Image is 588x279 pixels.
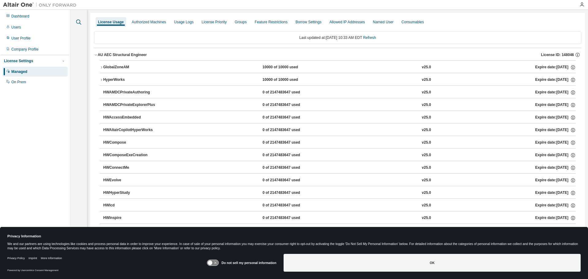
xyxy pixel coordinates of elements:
[262,77,318,83] div: 10000 of 10000 used
[535,90,576,95] div: Expire date: [DATE]
[422,215,431,221] div: v25.0
[11,47,39,52] div: Company Profile
[422,153,431,158] div: v25.0
[422,203,431,208] div: v25.0
[422,115,431,120] div: v25.0
[262,165,318,171] div: 0 of 2147483647 used
[11,36,31,41] div: User Profile
[98,20,124,25] div: License Usage
[103,174,576,187] button: HWEvolve0 of 2147483647 usedv25.0Expire date:[DATE]
[262,140,318,145] div: 0 of 2147483647 used
[422,65,431,70] div: v25.0
[11,69,27,74] div: Managed
[11,25,21,30] div: Users
[541,52,574,57] span: License ID: 148046
[535,165,576,171] div: Expire date: [DATE]
[11,14,29,19] div: Dashboard
[103,111,576,124] button: HWAccessEmbedded0 of 2147483647 usedv25.0Expire date:[DATE]
[330,20,365,25] div: Allowed IP Addresses
[401,20,424,25] div: Consumables
[103,199,576,212] button: HWIcd0 of 2147483647 usedv25.0Expire date:[DATE]
[103,165,158,171] div: HWConnectMe
[262,127,318,133] div: 0 of 2147483647 used
[103,86,576,99] button: HWAMDCPrivateAuthoring0 of 2147483647 usedv25.0Expire date:[DATE]
[235,20,247,25] div: Groups
[262,153,318,158] div: 0 of 2147483647 used
[103,98,576,112] button: HWAMDCPrivateExplorerPlus0 of 2147483647 usedv25.0Expire date:[DATE]
[94,31,581,44] div: Last updated at: [DATE] 10:33 AM EDT
[363,36,376,40] a: Refresh
[373,20,393,25] div: Named User
[103,65,158,70] div: GlobalZoneAM
[103,77,158,83] div: HyperWorks
[262,65,318,70] div: 10000 of 10000 used
[422,90,431,95] div: v25.0
[535,65,576,70] div: Expire date: [DATE]
[535,77,576,83] div: Expire date: [DATE]
[98,52,147,57] div: AU AEC Structural Engineer
[3,2,80,8] img: Altair One
[103,136,576,149] button: HWCompose0 of 2147483647 usedv25.0Expire date:[DATE]
[262,203,318,208] div: 0 of 2147483647 used
[103,178,158,183] div: HWEvolve
[94,48,581,62] button: AU AEC Structural EngineerLicense ID: 148046
[103,102,158,108] div: HWAMDCPrivateExplorerPlus
[296,20,322,25] div: Borrow Settings
[535,115,576,120] div: Expire date: [DATE]
[535,215,576,221] div: Expire date: [DATE]
[100,73,576,87] button: HyperWorks10000 of 10000 usedv25.0Expire date:[DATE]
[103,153,158,158] div: HWComposeExeCreation
[422,127,431,133] div: v25.0
[255,20,288,25] div: Feature Restrictions
[103,123,576,137] button: HWAltairCopilotHyperWorks0 of 2147483647 usedv25.0Expire date:[DATE]
[103,190,158,196] div: HWHyperStudy
[422,190,431,196] div: v25.0
[422,140,431,145] div: v25.0
[535,178,576,183] div: Expire date: [DATE]
[100,61,576,74] button: GlobalZoneAM10000 of 10000 usedv25.0Expire date:[DATE]
[262,90,318,95] div: 0 of 2147483647 used
[535,190,576,196] div: Expire date: [DATE]
[174,20,194,25] div: Usage Logs
[535,153,576,158] div: Expire date: [DATE]
[262,178,318,183] div: 0 of 2147483647 used
[535,140,576,145] div: Expire date: [DATE]
[132,20,166,25] div: Authorized Machines
[11,80,26,85] div: On Prem
[422,77,431,83] div: v25.0
[103,211,576,225] button: HWInspire0 of 2147483647 usedv25.0Expire date:[DATE]
[103,224,576,237] button: HWInspireBase0 of 2147483647 usedv25.0Expire date:[DATE]
[103,161,576,175] button: HWConnectMe0 of 2147483647 usedv25.0Expire date:[DATE]
[262,215,318,221] div: 0 of 2147483647 used
[262,102,318,108] div: 0 of 2147483647 used
[103,140,158,145] div: HWCompose
[422,102,431,108] div: v25.0
[535,203,576,208] div: Expire date: [DATE]
[103,127,158,133] div: HWAltairCopilotHyperWorks
[103,215,158,221] div: HWInspire
[103,186,576,200] button: HWHyperStudy0 of 2147483647 usedv25.0Expire date:[DATE]
[202,20,227,25] div: License Priority
[535,127,576,133] div: Expire date: [DATE]
[103,115,158,120] div: HWAccessEmbedded
[103,203,158,208] div: HWIcd
[535,102,576,108] div: Expire date: [DATE]
[422,165,431,171] div: v25.0
[4,58,33,63] div: License Settings
[422,178,431,183] div: v25.0
[103,90,158,95] div: HWAMDCPrivateAuthoring
[262,115,318,120] div: 0 of 2147483647 used
[103,149,576,162] button: HWComposeExeCreation0 of 2147483647 usedv25.0Expire date:[DATE]
[262,190,318,196] div: 0 of 2147483647 used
